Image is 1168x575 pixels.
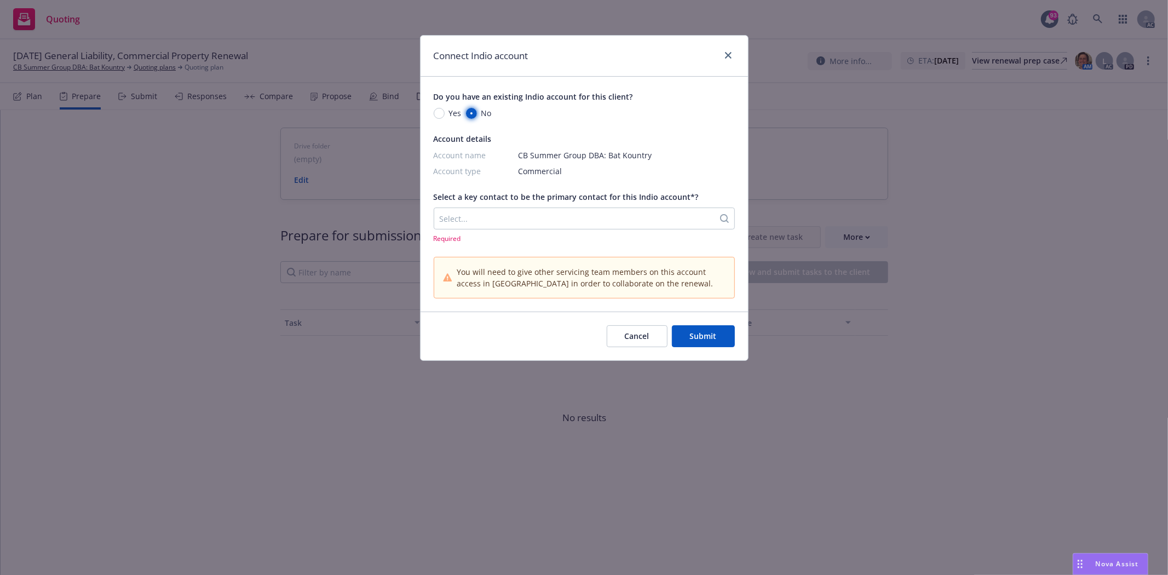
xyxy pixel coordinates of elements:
[690,331,717,341] span: Submit
[625,331,649,341] span: Cancel
[1096,559,1139,568] span: Nova Assist
[722,49,735,62] a: close
[434,192,699,202] span: Select a key contact to be the primary contact for this Indio account*?
[434,49,528,63] h1: Connect Indio account
[434,91,633,102] span: Do you have an existing Indio account for this client?
[672,325,735,347] button: Submit
[1073,554,1087,574] div: Drag to move
[457,266,725,289] span: You will need to give other servicing team members on this account access in [GEOGRAPHIC_DATA] in...
[466,108,477,119] input: No
[607,325,668,347] button: Cancel
[434,234,735,243] span: Required
[434,134,492,144] span: Account details
[1073,553,1148,575] button: Nova Assist
[519,165,562,177] span: Commercial
[434,108,445,119] input: Yes
[481,107,492,119] span: No
[519,150,652,161] span: CB Summer Group DBA: Bat Kountry
[434,150,508,161] span: Account name
[449,107,462,119] span: Yes
[434,165,508,177] span: Account type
